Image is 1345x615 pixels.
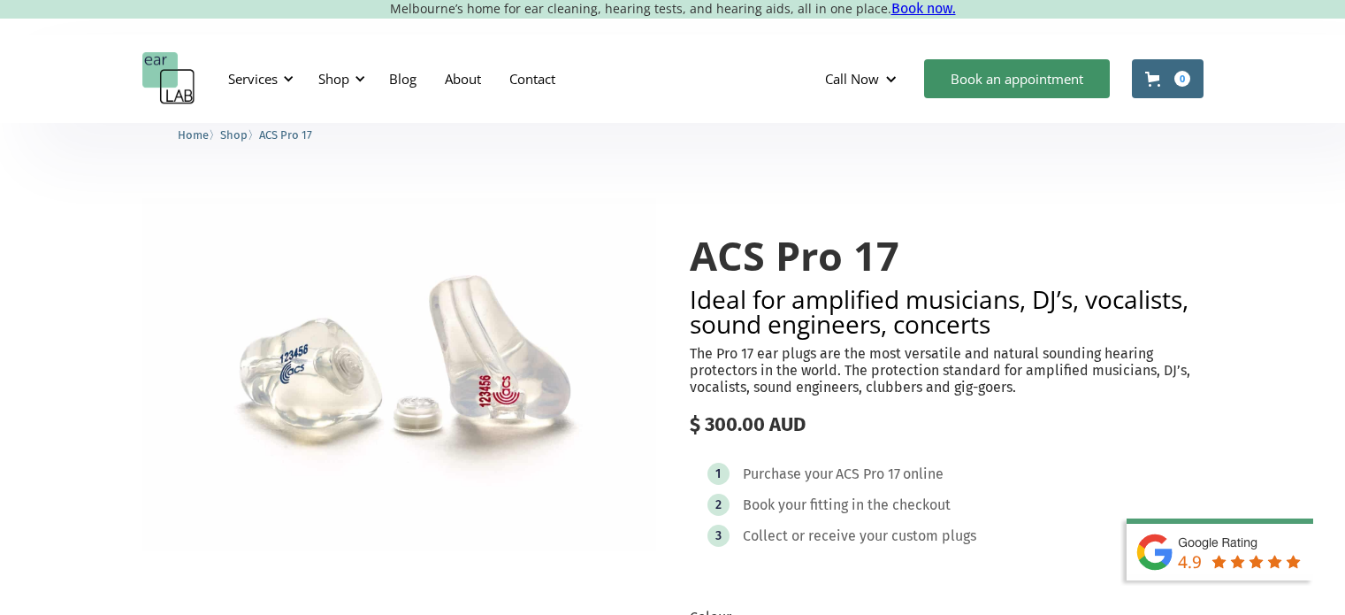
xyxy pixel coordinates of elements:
[1132,59,1204,98] a: Open cart
[431,53,495,104] a: About
[715,467,721,480] div: 1
[743,465,833,483] div: Purchase your
[259,126,312,142] a: ACS Pro 17
[220,128,248,142] span: Shop
[228,70,278,88] div: Services
[690,413,1204,436] div: $ 300.00 AUD
[220,126,259,144] li: 〉
[142,52,195,105] a: home
[220,126,248,142] a: Shop
[903,465,944,483] div: online
[690,234,1204,278] h1: ACS Pro 17
[743,527,976,545] div: Collect or receive your custom plugs
[811,52,915,105] div: Call Now
[825,70,879,88] div: Call Now
[142,198,656,551] a: open lightbox
[259,128,312,142] span: ACS Pro 17
[715,498,722,511] div: 2
[375,53,431,104] a: Blog
[308,52,371,105] div: Shop
[1174,71,1190,87] div: 0
[142,198,656,551] img: ACS Pro 17
[218,52,299,105] div: Services
[924,59,1110,98] a: Book an appointment
[318,70,349,88] div: Shop
[178,128,209,142] span: Home
[690,345,1204,396] p: The Pro 17 ear plugs are the most versatile and natural sounding hearing protectors in the world....
[690,287,1204,336] h2: Ideal for amplified musicians, DJ’s, vocalists, sound engineers, concerts
[836,465,900,483] div: ACS Pro 17
[495,53,569,104] a: Contact
[178,126,220,144] li: 〉
[715,529,722,542] div: 3
[743,496,951,514] div: Book your fitting in the checkout
[178,126,209,142] a: Home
